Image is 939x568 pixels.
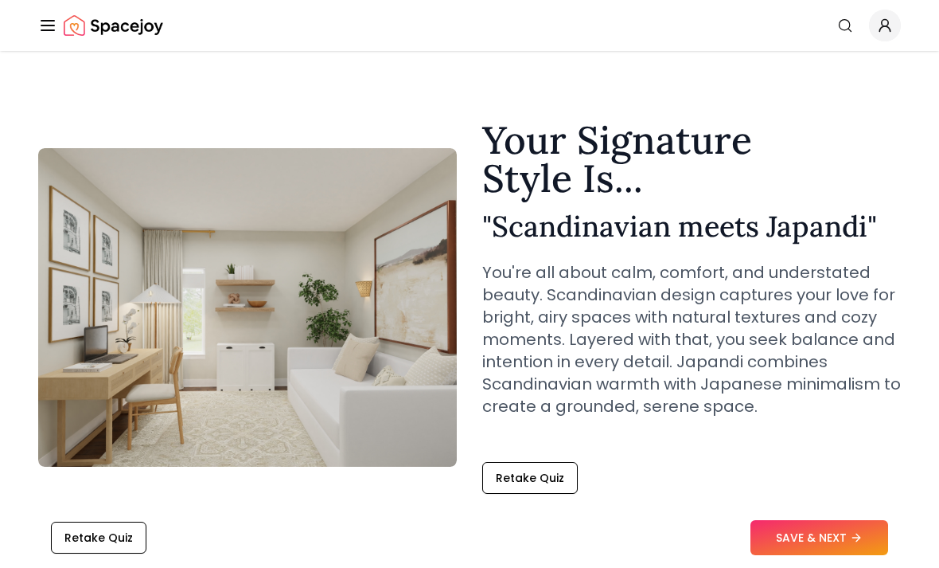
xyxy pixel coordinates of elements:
[38,148,457,467] img: Scandinavian meets Japandi Style Example
[750,520,888,555] button: SAVE & NEXT
[482,121,901,198] h1: Your Signature Style Is...
[64,10,163,41] a: Spacejoy
[64,10,163,41] img: Spacejoy Logo
[51,522,146,554] button: Retake Quiz
[482,462,578,494] button: Retake Quiz
[482,210,901,242] h2: " Scandinavian meets Japandi "
[482,261,901,417] p: You're all about calm, comfort, and understated beauty. Scandinavian design captures your love fo...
